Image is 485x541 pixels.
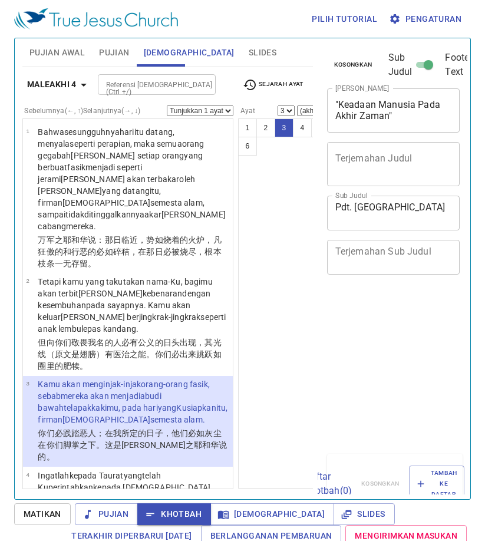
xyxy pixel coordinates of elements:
[38,428,227,461] wh7563: ；在我所定
[38,127,225,231] wh2009: hari
[335,202,452,224] textarea: Pdt. [GEOGRAPHIC_DATA]
[312,12,377,27] span: Pilih tutorial
[27,77,77,92] b: Maleakhi 4
[38,301,226,334] wh4832: pada sayapnya
[14,503,71,525] button: Matikan
[38,440,227,461] wh3709: 之下。这是[PERSON_NAME]
[38,428,227,461] wh3117: ，他们必如灰尘
[26,471,29,478] span: 4
[66,222,96,231] wh6057: mereka
[38,247,221,268] wh7564: 的必如碎秸
[88,259,96,268] wh5800: 。
[38,403,227,424] wh8478: telapak
[38,163,225,231] wh6213: fasik
[38,403,227,424] wh7272: , pada hari
[38,338,221,371] wh8121: 出现
[387,8,466,30] button: Pengaturan
[38,210,225,231] wh3808: ditinggalkannya
[38,277,226,334] wh8034: , bagimu akan terbit
[238,118,257,137] button: 1
[38,235,221,268] wh559: ：那日
[256,118,275,137] button: 2
[38,301,226,334] wh3671: . Kamu akan keluar
[38,151,225,231] wh3605: yang berbuat
[38,174,225,231] wh3857: oleh [PERSON_NAME]
[409,466,465,503] button: Tambah ke Daftar
[80,361,88,371] wh5695: 。
[38,391,227,424] wh665: di bawah
[38,391,227,424] wh1961: abu
[26,128,29,134] span: 1
[293,118,312,137] button: 4
[38,163,225,231] wh7564: menjadi seperti jerami
[38,235,221,268] wh6635: 之耶和华
[38,428,227,461] wh6072: 恶人
[238,107,255,114] label: Ayat
[99,45,129,60] span: Pujian
[38,247,221,268] wh2086: 的和行
[38,235,221,268] wh3117: 临近
[249,45,276,60] span: Slides
[62,415,205,424] wh559: [DEMOGRAPHIC_DATA]
[38,470,229,540] p: Ingatlah
[303,470,352,498] p: Daftar Khotbah ( 0 )
[38,427,229,463] p: 你们必践踏
[38,139,225,231] wh1197: seperti perapian
[38,127,225,231] wh935: , menyala
[38,276,229,335] p: Tetapi kamu yang takut
[14,8,178,29] img: True Jesus Church
[38,198,225,231] wh3069: semesta alam
[38,337,229,372] p: 但向你们敬畏
[327,58,380,72] button: Kosongkan
[38,391,227,424] wh3588: mereka akan menjadi
[38,198,225,231] wh559: [DEMOGRAPHIC_DATA]
[238,137,257,156] button: 6
[38,174,225,231] wh7179: [PERSON_NAME] akan terbakar
[38,483,212,539] wh6680: kepada [DEMOGRAPHIC_DATA]
[81,324,138,334] wh5695: lepas kandang
[38,235,221,268] wh1197: 着的火炉
[84,507,128,522] span: Pujian
[150,415,205,424] wh3068: semesta alam
[38,127,225,231] wh3117: itu datang
[203,415,205,424] wh6635: .
[38,127,225,231] wh3588: sesungguhnya
[334,503,394,525] button: Slides
[38,277,226,334] wh3373: akan nama-Ku
[38,234,229,269] p: 万军
[38,338,221,371] wh3373: 我名
[38,235,221,268] wh8574: ，凡狂傲
[38,349,221,371] wh3671: ）有医治
[47,361,88,371] wh4770: 里的肥犊
[38,452,54,461] wh559: 的。
[38,338,221,371] wh8034: 的人必有公义
[38,338,221,371] wh2224: ，其光线（原文是翅膀
[38,471,212,539] wh8451: yang
[210,503,334,525] button: [DEMOGRAPHIC_DATA]
[335,99,452,121] textarea: "Keadaan Manusia Pada Akhir Zaman"
[343,507,385,522] span: Slides
[38,247,221,268] wh2086: 恶
[243,78,303,92] span: Sejarah Ayat
[38,139,225,231] wh8574: , maka semua
[29,45,85,60] span: Pujian Awal
[22,74,95,95] button: Maleakhi 4
[417,468,457,500] span: Tambah ke Daftar
[38,289,226,334] wh2224: [PERSON_NAME]
[388,51,413,79] span: Sub Judul
[327,454,463,514] div: Daftar Khotbah(0)KosongkanTambah ke Daftar
[38,210,225,231] wh834: tidak
[445,51,472,79] span: Footer Text
[38,378,229,425] p: Kamu akan menginjak-injak
[26,380,29,387] span: 3
[236,76,311,94] button: Sejarah Ayat
[24,107,140,114] label: Sebelumnya (←, ↑) Selanjutnya (→, ↓)
[322,287,435,449] iframe: from-child
[94,222,96,231] wh1992: .
[137,503,211,525] button: Khotbah
[75,503,138,525] button: Pujian
[101,78,193,91] input: Type Bible Reference
[334,60,372,70] span: Kosongkan
[38,403,227,424] wh3709: kakimu
[147,507,202,522] span: Khotbah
